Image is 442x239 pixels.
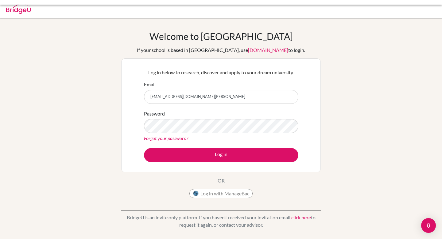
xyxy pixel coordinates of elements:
button: Log in [144,148,298,162]
h1: Welcome to [GEOGRAPHIC_DATA] [149,31,293,42]
button: Log in with ManageBac [189,189,253,198]
p: Log in below to research, discover and apply to your dream university. [144,69,298,76]
div: If your school is based in [GEOGRAPHIC_DATA], use to login. [137,46,305,54]
p: OR [218,177,225,184]
a: [DOMAIN_NAME] [248,47,288,53]
div: Open Intercom Messenger [421,218,436,233]
label: Email [144,81,156,88]
img: Bridge-U [6,4,31,14]
p: BridgeU is an invite only platform. If you haven’t received your invitation email, to request it ... [121,214,321,229]
label: Password [144,110,165,117]
a: click here [291,214,311,220]
a: Forgot your password? [144,135,188,141]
